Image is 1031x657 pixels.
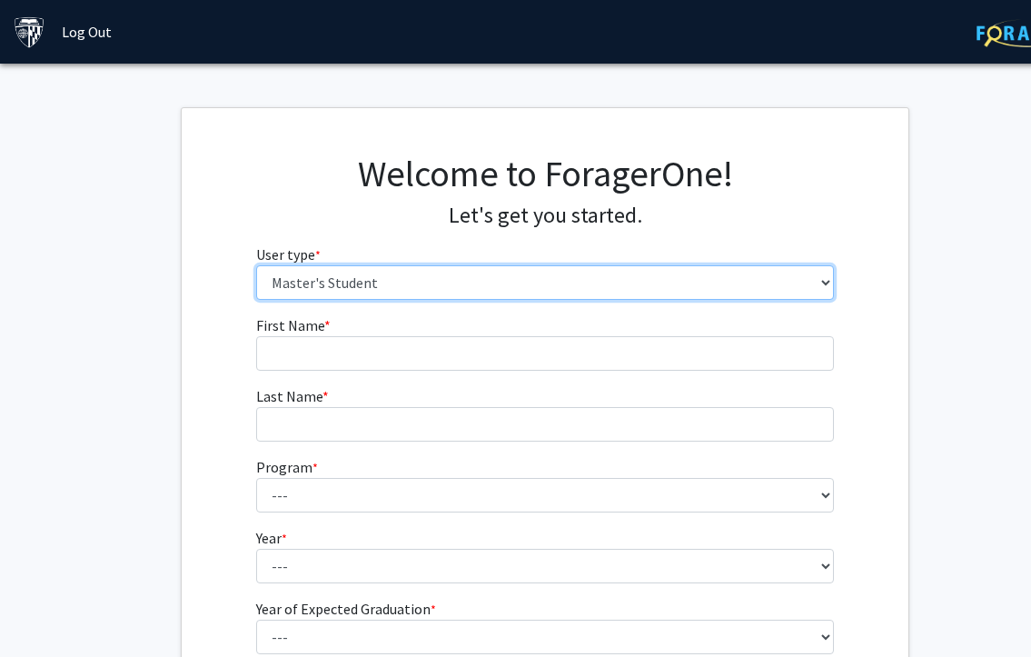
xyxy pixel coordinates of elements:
iframe: Chat [14,575,77,643]
label: Year of Expected Graduation [256,598,436,620]
span: Last Name [256,387,322,405]
h1: Welcome to ForagerOne! [256,152,835,195]
span: First Name [256,316,324,334]
img: Johns Hopkins University Logo [14,16,45,48]
label: User type [256,244,321,265]
label: Program [256,456,318,478]
label: Year [256,527,287,549]
h4: Let's get you started. [256,203,835,229]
